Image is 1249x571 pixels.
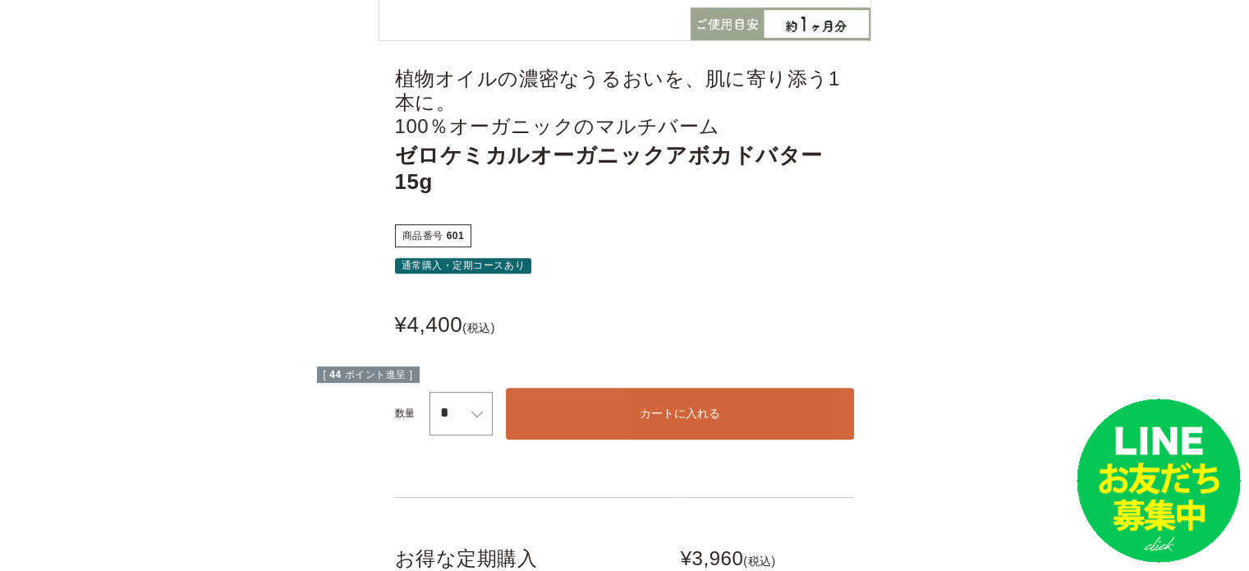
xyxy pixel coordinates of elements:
span: カートに入れる [640,407,720,420]
span: 通常購入・定期コースあり [402,260,525,271]
span: [ [324,369,327,380]
img: small_line.png [1077,398,1241,563]
span: 商品番号 [402,230,443,242]
span: ¥ [395,303,407,346]
span: ポイント進呈 ] [345,369,413,380]
span: 44 [329,369,341,380]
button: カートに入れる [506,388,855,440]
span: 税込 [747,555,771,568]
span: 植物オイルの濃密なうるおいを、肌に寄り添う1本に。 100％オーガニックのマルチバーム [395,67,855,138]
span: 4,400 [407,303,463,346]
span: 601 [447,230,465,242]
span: ゼロケミカルオーガニックアボカドバター 15g [395,143,855,194]
span: 税込 [467,322,491,334]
